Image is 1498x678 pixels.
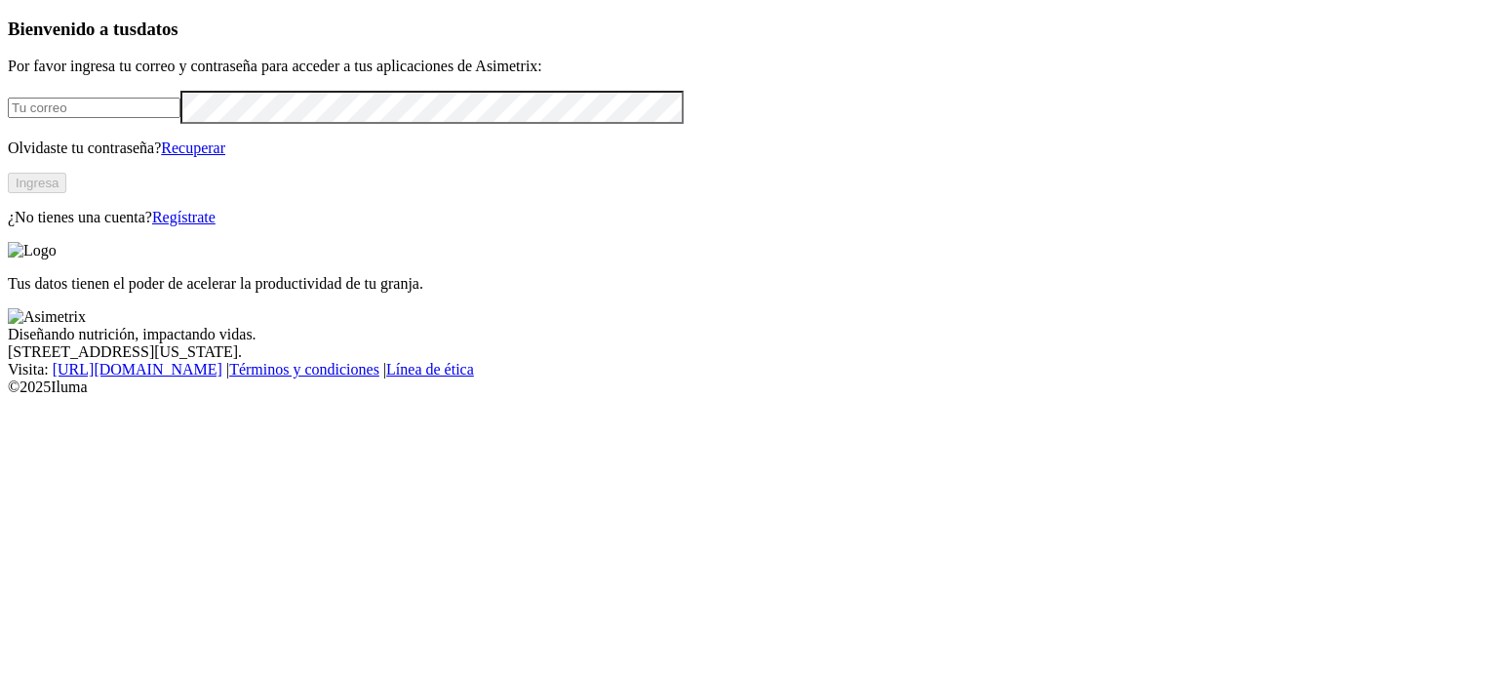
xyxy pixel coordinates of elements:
[386,361,474,378] a: Línea de ética
[161,140,225,156] a: Recuperar
[229,361,379,378] a: Términos y condiciones
[8,361,1490,379] div: Visita : | |
[8,326,1490,343] div: Diseñando nutrición, impactando vidas.
[8,140,1490,157] p: Olvidaste tu contraseña?
[8,173,66,193] button: Ingresa
[8,58,1490,75] p: Por favor ingresa tu correo y contraseña para acceder a tus aplicaciones de Asimetrix:
[8,19,1490,40] h3: Bienvenido a tus
[53,361,222,378] a: [URL][DOMAIN_NAME]
[152,209,216,225] a: Regístrate
[8,242,57,259] img: Logo
[137,19,178,39] span: datos
[8,209,1490,226] p: ¿No tienes una cuenta?
[8,379,1490,396] div: © 2025 Iluma
[8,275,1490,293] p: Tus datos tienen el poder de acelerar la productividad de tu granja.
[8,308,86,326] img: Asimetrix
[8,343,1490,361] div: [STREET_ADDRESS][US_STATE].
[8,98,180,118] input: Tu correo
